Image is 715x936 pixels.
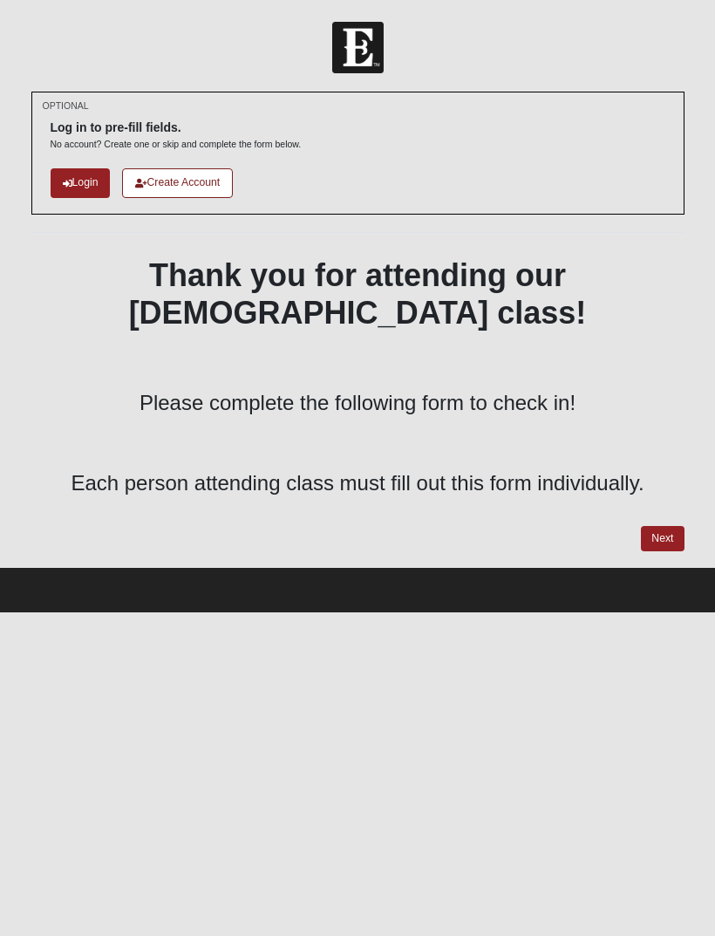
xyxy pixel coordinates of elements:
[641,526,684,551] a: Next
[129,257,587,331] b: Thank you for attending our [DEMOGRAPHIC_DATA] class!
[122,168,233,197] a: Create Account
[71,471,643,495] span: Each person attending class must fill out this form individually.
[51,120,302,135] h6: Log in to pre-fill fields.
[332,22,384,73] img: Church of Eleven22 Logo
[51,138,302,151] p: No account? Create one or skip and complete the form below.
[140,391,575,414] span: Please complete the following form to check in!
[51,168,111,197] a: Login
[43,99,89,113] small: OPTIONAL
